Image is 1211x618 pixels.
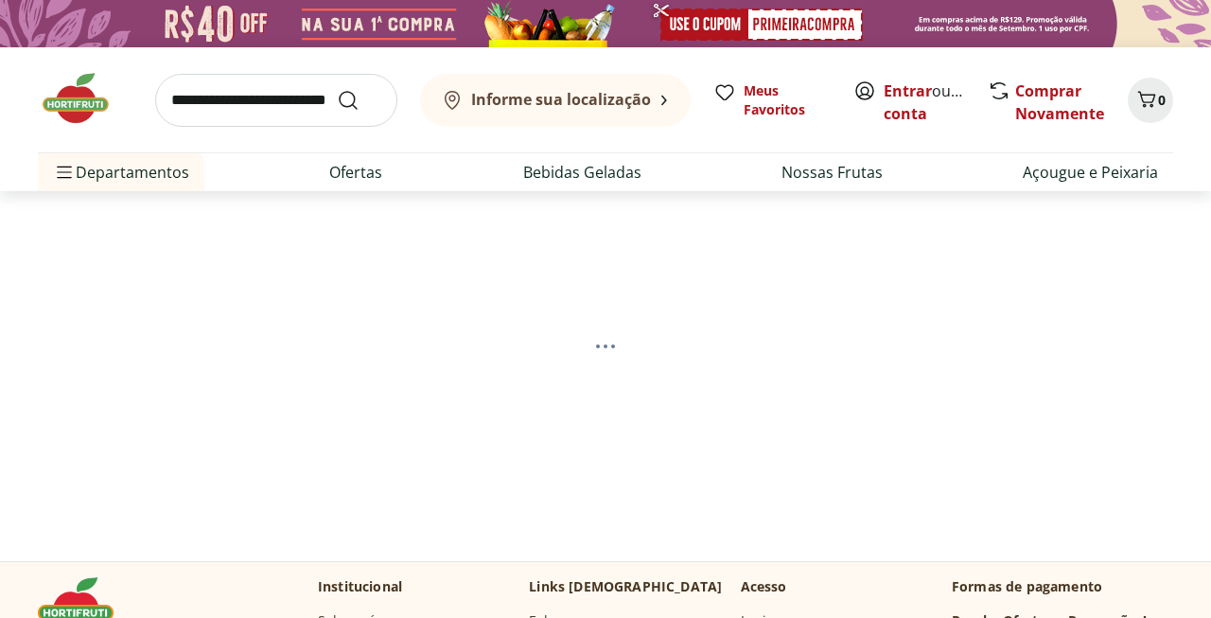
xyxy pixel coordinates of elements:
p: Institucional [318,577,402,596]
p: Links [DEMOGRAPHIC_DATA] [529,577,722,596]
a: Comprar Novamente [1015,80,1104,124]
p: Formas de pagamento [952,577,1173,596]
b: Informe sua localização [471,89,651,110]
input: search [155,74,397,127]
span: Departamentos [53,150,189,195]
button: Carrinho [1128,78,1173,123]
span: 0 [1158,91,1166,109]
span: Meus Favoritos [744,81,831,119]
a: Meus Favoritos [713,81,831,119]
img: Hortifruti [38,70,132,127]
button: Informe sua localização [420,74,691,127]
a: Açougue e Peixaria [1023,161,1158,184]
a: Ofertas [329,161,382,184]
span: ou [884,79,968,125]
p: Acesso [741,577,787,596]
a: Nossas Frutas [781,161,883,184]
a: Criar conta [884,80,988,124]
button: Menu [53,150,76,195]
button: Submit Search [337,89,382,112]
a: Entrar [884,80,932,101]
a: Bebidas Geladas [523,161,641,184]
